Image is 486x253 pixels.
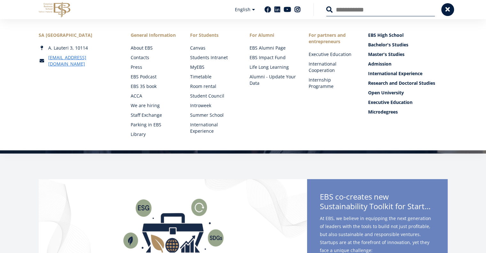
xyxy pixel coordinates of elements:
[368,70,448,77] a: International Experience
[284,6,291,13] a: Youtube
[131,112,177,118] a: Staff Exchange
[190,54,237,61] a: Students Intranet
[131,93,177,99] a: ACCA
[265,6,271,13] a: Facebook
[190,45,237,51] a: Canvas
[131,122,177,128] a: Parking in EBS
[131,45,177,51] a: About EBS
[309,51,355,58] a: Executive Education
[190,74,237,80] a: Timetable
[368,61,448,67] a: Admission
[368,90,448,96] a: Open University
[131,102,177,109] a: We are hiring
[39,45,118,51] div: A. Lauteri 3, 10114
[309,61,355,74] a: International Cooperation
[131,54,177,61] a: Contacts
[190,83,237,90] a: Room rental
[250,64,296,70] a: Life Long Learning
[48,54,118,67] a: [EMAIL_ADDRESS][DOMAIN_NAME]
[368,109,448,115] a: Microdegrees
[320,202,435,211] span: Sustainability Toolkit for Startups
[309,32,355,45] span: For partners and entrepreneurs
[131,32,177,38] span: General Information
[190,102,237,109] a: Introweek
[250,45,296,51] a: EBS Alumni Page
[190,122,237,134] a: International Experience
[250,54,296,61] a: EBS Impact Fund
[190,32,237,38] a: For Students
[250,32,296,38] span: For Alumni
[250,74,296,86] a: Alumni - Update Your Data
[368,42,448,48] a: Bachelor's Studies
[39,32,118,38] div: SA [GEOGRAPHIC_DATA]
[131,83,177,90] a: EBS 35 book
[368,80,448,86] a: Research and Doctoral Studies
[368,51,448,58] a: Master's Studies
[190,64,237,70] a: MyEBS
[190,112,237,118] a: Summer School
[274,6,281,13] a: Linkedin
[131,131,177,138] a: Library
[131,64,177,70] a: Press
[190,93,237,99] a: Student Council
[368,32,448,38] a: EBS High School
[294,6,301,13] a: Instagram
[368,99,448,106] a: Executive Education
[131,74,177,80] a: EBS Podcast
[320,192,435,213] span: EBS co-creates new
[309,77,355,90] a: Internship Programme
